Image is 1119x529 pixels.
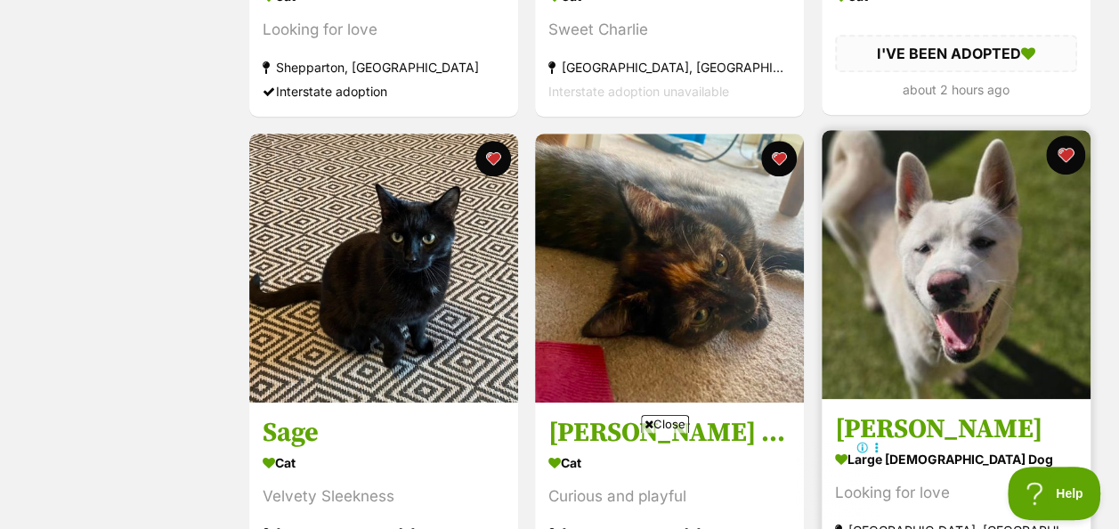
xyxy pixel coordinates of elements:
[263,18,505,42] div: Looking for love
[762,141,798,176] button: favourite
[263,416,505,450] h3: Sage
[263,79,505,103] div: Interstate adoption
[835,412,1077,446] h3: [PERSON_NAME]
[835,446,1077,472] div: large [DEMOGRAPHIC_DATA] Dog
[835,78,1077,102] div: about 2 hours ago
[249,134,518,403] img: Sage
[1046,135,1085,175] button: favourite
[548,416,791,450] h3: [PERSON_NAME] **2nd Chance Cat Rescue**
[835,481,1077,505] div: Looking for love
[822,130,1091,399] img: Lalisa
[548,55,791,79] div: [GEOGRAPHIC_DATA], [GEOGRAPHIC_DATA]
[548,18,791,42] div: Sweet Charlie
[548,84,729,99] span: Interstate adoption unavailable
[236,440,884,520] iframe: Advertisement
[641,415,689,433] span: Close
[835,35,1077,72] div: I'VE BEEN ADOPTED
[475,141,511,176] button: favourite
[535,134,804,403] img: Beauregard **2nd Chance Cat Rescue**
[263,55,505,79] div: Shepparton, [GEOGRAPHIC_DATA]
[1008,467,1101,520] iframe: Help Scout Beacon - Open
